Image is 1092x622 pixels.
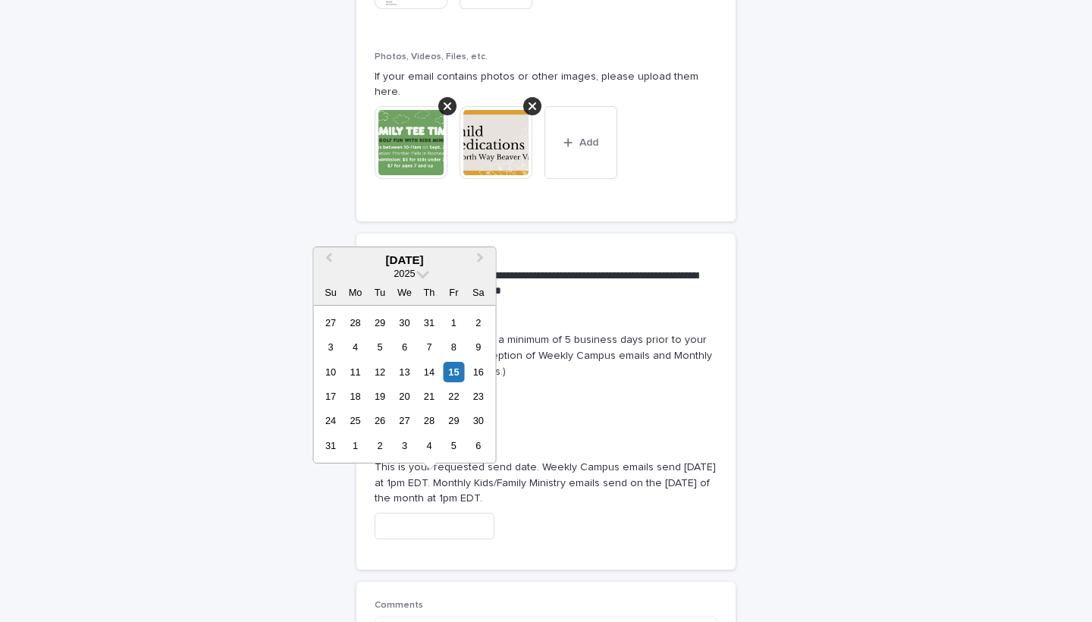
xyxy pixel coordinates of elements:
[468,435,488,456] div: Choose Saturday, September 6th, 2025
[318,310,491,458] div: month 2025-08
[394,435,415,456] div: Choose Wednesday, September 3rd, 2025
[394,268,415,279] span: 2025
[544,106,617,179] button: Add
[468,410,488,431] div: Choose Saturday, August 30th, 2025
[369,362,390,382] div: Choose Tuesday, August 12th, 2025
[369,410,390,431] div: Choose Tuesday, August 26th, 2025
[444,410,464,431] div: Choose Friday, August 29th, 2025
[444,337,464,357] div: Choose Friday, August 8th, 2025
[320,282,340,303] div: Su
[468,313,488,333] div: Choose Saturday, August 2nd, 2025
[369,386,390,407] div: Choose Tuesday, August 19th, 2025
[394,410,415,431] div: Choose Wednesday, August 27th, 2025
[444,386,464,407] div: Choose Friday, August 22nd, 2025
[394,386,415,407] div: Choose Wednesday, August 20th, 2025
[345,282,366,303] div: Mo
[419,386,439,407] div: Choose Thursday, August 21st, 2025
[369,337,390,357] div: Choose Tuesday, August 5th, 2025
[468,282,488,303] div: Sa
[320,410,340,431] div: Choose Sunday, August 24th, 2025
[444,282,464,303] div: Fr
[375,601,423,610] span: Comments
[315,249,339,273] button: Previous Month
[419,337,439,357] div: Choose Thursday, August 7th, 2025
[345,337,366,357] div: Choose Monday, August 4th, 2025
[320,386,340,407] div: Choose Sunday, August 17th, 2025
[375,460,717,507] p: This is your requested send date. Weekly Campus emails send [DATE] at 1pm EDT. Monthly Kids/Famil...
[468,386,488,407] div: Choose Saturday, August 23rd, 2025
[345,362,366,382] div: Choose Monday, August 11th, 2025
[419,282,439,303] div: Th
[369,282,390,303] div: Tu
[444,435,464,456] div: Choose Friday, September 5th, 2025
[345,313,366,333] div: Choose Monday, July 28th, 2025
[419,313,439,333] div: Choose Thursday, July 31st, 2025
[579,137,598,148] span: Add
[419,410,439,431] div: Choose Thursday, August 28th, 2025
[320,435,340,456] div: Choose Sunday, August 31st, 2025
[369,435,390,456] div: Choose Tuesday, September 2nd, 2025
[320,362,340,382] div: Choose Sunday, August 10th, 2025
[444,362,464,382] div: Choose Friday, August 15th, 2025
[419,362,439,382] div: Choose Thursday, August 14th, 2025
[394,362,415,382] div: Choose Wednesday, August 13th, 2025
[468,362,488,382] div: Choose Saturday, August 16th, 2025
[394,313,415,333] div: Choose Wednesday, July 30th, 2025
[375,332,717,379] p: Your due date should be a minimum of 5 business days prior to your send date. (With the exception...
[345,435,366,456] div: Choose Monday, September 1st, 2025
[394,282,415,303] div: We
[345,410,366,431] div: Choose Monday, August 25th, 2025
[320,337,340,357] div: Choose Sunday, August 3rd, 2025
[313,253,495,267] div: [DATE]
[375,52,488,61] span: Photos, Videos, Files, etc.
[394,337,415,357] div: Choose Wednesday, August 6th, 2025
[444,313,464,333] div: Choose Friday, August 1st, 2025
[320,313,340,333] div: Choose Sunday, July 27th, 2025
[419,435,439,456] div: Choose Thursday, September 4th, 2025
[375,69,717,101] p: If your email contains photos or other images, please upload them here.
[468,337,488,357] div: Choose Saturday, August 9th, 2025
[369,313,390,333] div: Choose Tuesday, July 29th, 2025
[345,386,366,407] div: Choose Monday, August 18th, 2025
[470,249,494,273] button: Next Month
